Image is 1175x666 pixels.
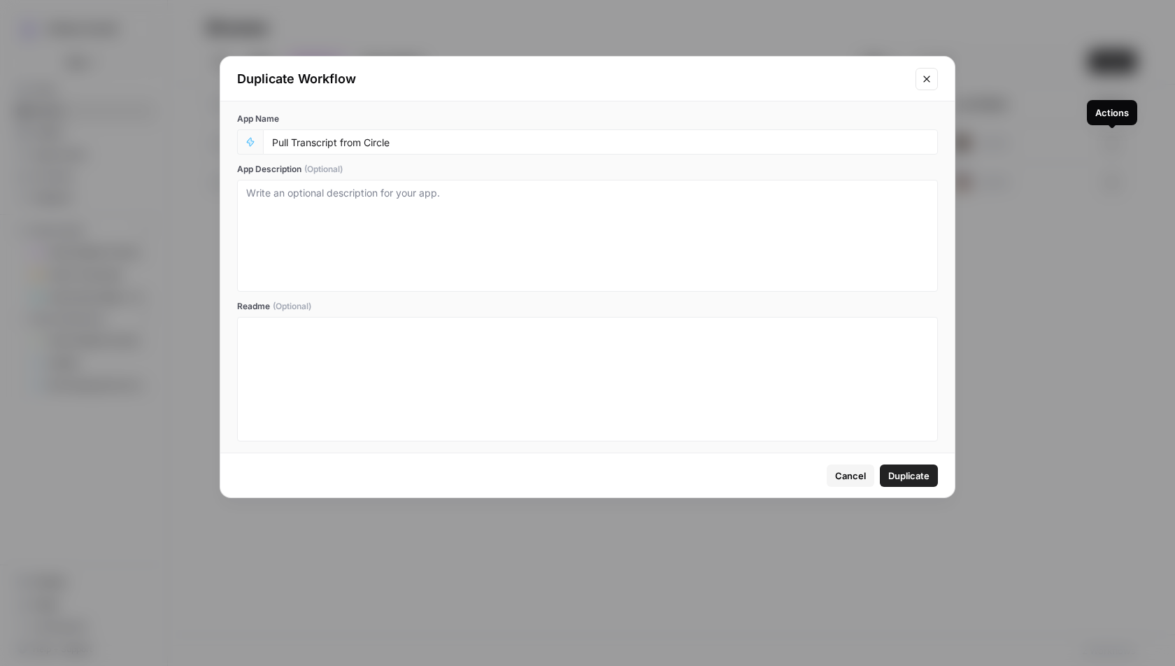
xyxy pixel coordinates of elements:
button: Duplicate [880,465,938,487]
button: Close modal [916,68,938,90]
span: Duplicate [888,469,930,483]
span: (Optional) [273,300,311,313]
span: (Optional) [304,163,343,176]
label: App Description [237,163,938,176]
button: Cancel [827,465,874,487]
div: Duplicate Workflow [237,69,907,89]
div: Actions [1095,106,1129,120]
label: App Name [237,113,938,125]
label: Readme [237,300,938,313]
span: Cancel [835,469,866,483]
input: Untitled [272,136,929,148]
